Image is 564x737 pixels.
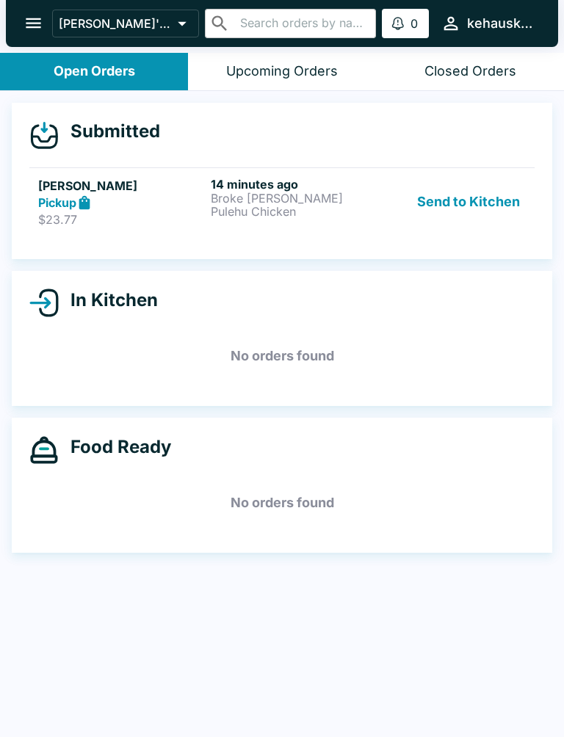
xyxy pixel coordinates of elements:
a: [PERSON_NAME]Pickup$23.7714 minutes agoBroke [PERSON_NAME] Pulehu ChickenSend to Kitchen [29,167,535,236]
h4: Food Ready [59,436,171,458]
h5: No orders found [29,330,535,382]
div: Open Orders [54,63,135,80]
button: Send to Kitchen [411,177,526,228]
p: Broke [PERSON_NAME] Pulehu Chicken [211,192,377,218]
h5: [PERSON_NAME] [38,177,205,195]
h6: 14 minutes ago [211,177,377,192]
button: [PERSON_NAME]'s Kitchen [52,10,199,37]
p: 0 [411,16,418,31]
h4: Submitted [59,120,160,142]
button: open drawer [15,4,52,42]
div: Closed Orders [424,63,516,80]
button: kehauskitchen [435,7,540,39]
h5: No orders found [29,476,535,529]
h4: In Kitchen [59,289,158,311]
input: Search orders by name or phone number [236,13,370,34]
div: kehauskitchen [467,15,535,32]
strong: Pickup [38,195,76,210]
div: Upcoming Orders [226,63,338,80]
p: [PERSON_NAME]'s Kitchen [59,16,172,31]
p: $23.77 [38,212,205,227]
